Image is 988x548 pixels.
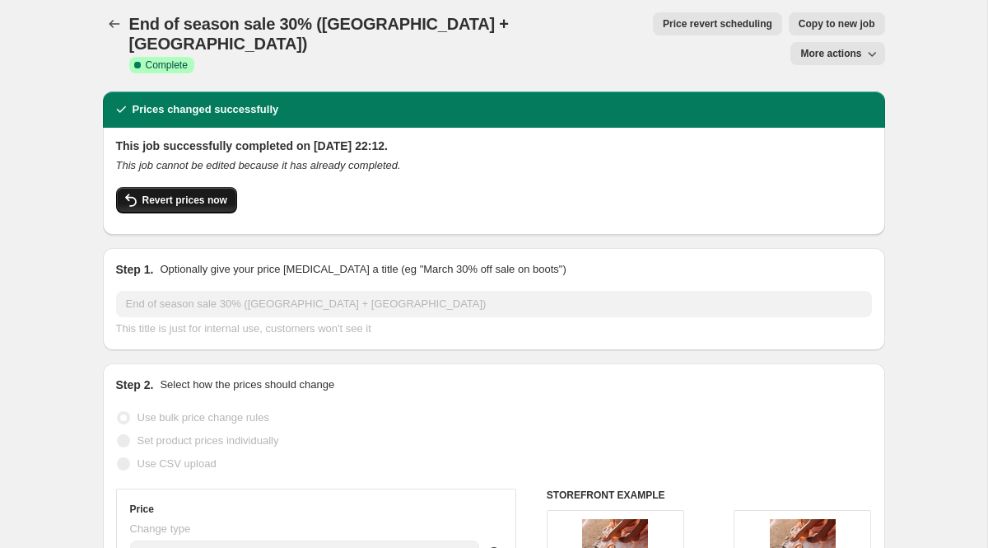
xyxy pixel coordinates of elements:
[137,434,279,447] span: Set product prices individually
[547,489,872,502] h6: STOREFRONT EXAMPLE
[789,12,885,35] button: Copy to new job
[137,411,269,424] span: Use bulk price change rules
[142,194,227,207] span: Revert prices now
[129,15,509,53] span: End of season sale 30% ([GEOGRAPHIC_DATA] + [GEOGRAPHIC_DATA])
[130,522,191,535] span: Change type
[790,42,884,65] button: More actions
[146,59,188,72] span: Complete
[116,187,237,213] button: Revert prices now
[653,12,782,35] button: Price revert scheduling
[133,101,279,118] h2: Prices changed successfully
[130,503,154,516] h3: Price
[116,138,872,154] h2: This job successfully completed on [DATE] 22:12.
[137,457,217,470] span: Use CSV upload
[116,322,371,335] span: This title is just for internal use, customers won't see it
[800,47,861,60] span: More actions
[160,261,566,278] p: Optionally give your price [MEDICAL_DATA] a title (eg "March 30% off sale on boots")
[663,17,772,30] span: Price revert scheduling
[103,12,126,35] button: Price change jobs
[116,261,154,278] h2: Step 1.
[799,17,875,30] span: Copy to new job
[116,291,872,317] input: 30% off holiday sale
[116,159,401,171] i: This job cannot be edited because it has already completed.
[160,377,334,393] p: Select how the prices should change
[116,377,154,393] h2: Step 2.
